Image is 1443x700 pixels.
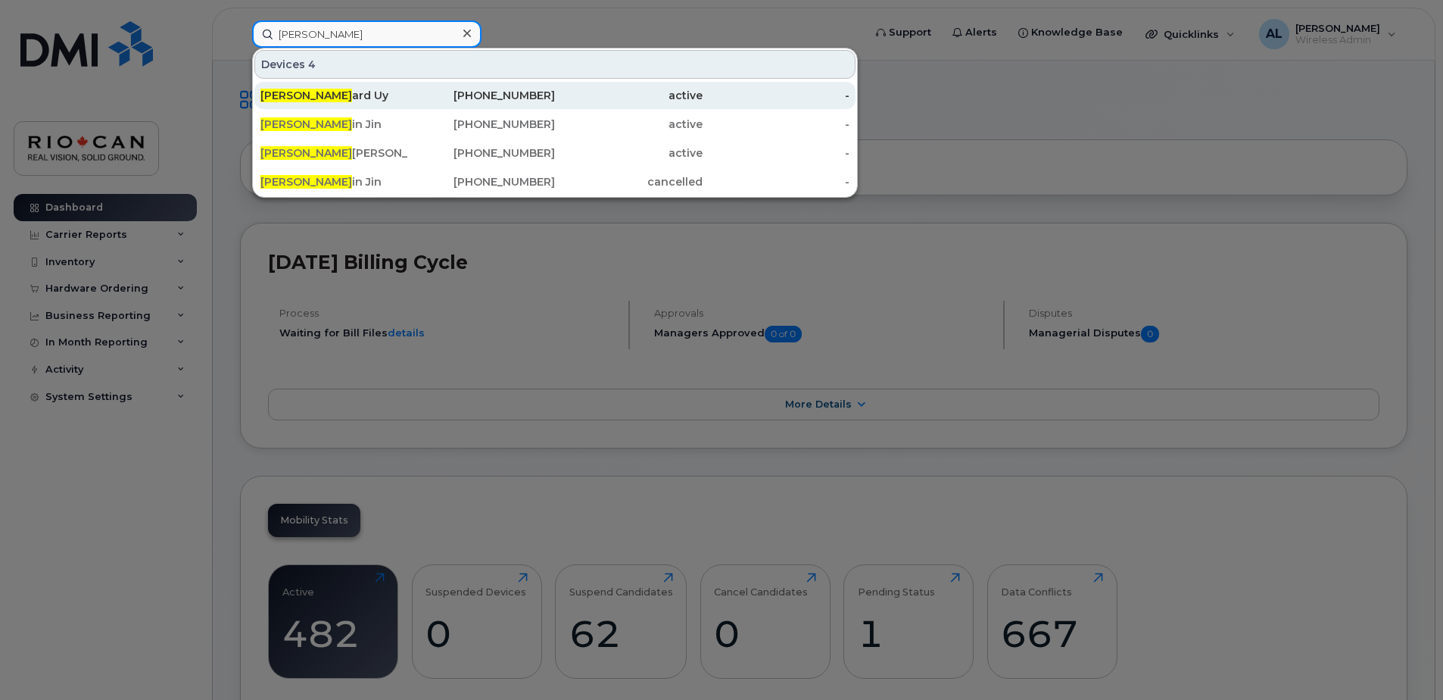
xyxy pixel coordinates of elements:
[254,50,856,79] div: Devices
[254,111,856,138] a: [PERSON_NAME]in Jin[PHONE_NUMBER]active-
[703,88,850,103] div: -
[703,174,850,189] div: -
[703,145,850,161] div: -
[408,145,556,161] div: [PHONE_NUMBER]
[555,117,703,132] div: active
[408,174,556,189] div: [PHONE_NUMBER]
[408,117,556,132] div: [PHONE_NUMBER]
[703,117,850,132] div: -
[260,174,408,189] div: in Jin
[254,168,856,195] a: [PERSON_NAME]in Jin[PHONE_NUMBER]cancelled-
[260,145,408,161] div: [PERSON_NAME]
[254,82,856,109] a: [PERSON_NAME]ard Uy[PHONE_NUMBER]active-
[260,117,408,132] div: in Jin
[260,117,352,131] span: [PERSON_NAME]
[254,139,856,167] a: [PERSON_NAME][PERSON_NAME][PHONE_NUMBER]active-
[260,146,352,160] span: [PERSON_NAME]
[308,57,316,72] span: 4
[555,145,703,161] div: active
[260,175,352,189] span: [PERSON_NAME]
[260,88,408,103] div: ard Uy
[555,88,703,103] div: active
[408,88,556,103] div: [PHONE_NUMBER]
[260,89,352,102] span: [PERSON_NAME]
[555,174,703,189] div: cancelled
